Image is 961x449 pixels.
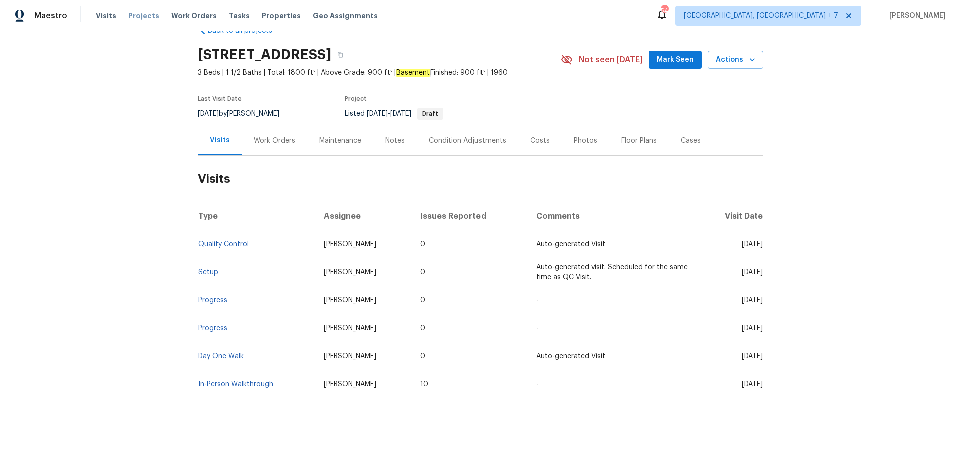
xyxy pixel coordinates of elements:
span: [PERSON_NAME] [324,381,376,388]
span: Visits [96,11,116,21]
span: Maestro [34,11,67,21]
div: Photos [574,136,597,146]
span: 0 [420,353,425,360]
span: Tasks [229,12,250,19]
div: Costs [530,136,550,146]
th: Assignee [316,202,413,230]
div: by [PERSON_NAME] [198,108,291,120]
div: Notes [385,136,405,146]
span: Auto-generated Visit [536,241,605,248]
div: Floor Plans [621,136,657,146]
span: [PERSON_NAME] [324,269,376,276]
span: [PERSON_NAME] [324,353,376,360]
span: [DATE] [742,241,763,248]
span: 0 [420,325,425,332]
h2: Visits [198,156,763,202]
span: Last Visit Date [198,96,242,102]
div: Condition Adjustments [429,136,506,146]
span: Actions [716,54,755,66]
span: [PERSON_NAME] [324,241,376,248]
span: Auto-generated visit. Scheduled for the same time as QC Visit. [536,264,688,281]
button: Copy Address [331,46,349,64]
div: Cases [681,136,701,146]
span: - [367,110,411,117]
a: In-Person Walkthrough [198,381,273,388]
span: [GEOGRAPHIC_DATA], [GEOGRAPHIC_DATA] + 7 [684,11,838,21]
th: Issues Reported [412,202,528,230]
button: Actions [708,51,763,69]
span: [PERSON_NAME] [885,11,946,21]
span: 0 [420,269,425,276]
span: Draft [418,111,442,117]
span: [DATE] [742,297,763,304]
div: Maintenance [319,136,361,146]
span: [DATE] [390,110,411,117]
span: [DATE] [742,269,763,276]
a: Progress [198,325,227,332]
span: 10 [420,381,428,388]
th: Type [198,202,316,230]
span: [DATE] [742,325,763,332]
span: [DATE] [742,381,763,388]
span: - [536,381,539,388]
th: Comments [528,202,698,230]
span: 0 [420,241,425,248]
span: Projects [128,11,159,21]
span: - [536,325,539,332]
div: Work Orders [254,136,295,146]
em: Basement [396,69,430,77]
span: [DATE] [742,353,763,360]
span: Mark Seen [657,54,694,66]
span: [PERSON_NAME] [324,325,376,332]
div: Visits [210,135,230,145]
button: Mark Seen [649,51,702,69]
span: Properties [262,11,301,21]
span: [DATE] [367,110,388,117]
th: Visit Date [698,202,763,230]
span: 3 Beds | 1 1/2 Baths | Total: 1800 ft² | Above Grade: 900 ft² | Finished: 900 ft² | 1960 [198,68,561,78]
a: Quality Control [198,241,249,248]
span: Listed [345,110,443,117]
a: Day One Walk [198,353,244,360]
span: 0 [420,297,425,304]
span: Auto-generated Visit [536,353,605,360]
div: 54 [661,6,668,16]
span: Geo Assignments [313,11,378,21]
span: Work Orders [171,11,217,21]
span: [DATE] [198,110,219,117]
a: Progress [198,297,227,304]
span: - [536,297,539,304]
span: Not seen [DATE] [579,55,643,65]
span: [PERSON_NAME] [324,297,376,304]
h2: [STREET_ADDRESS] [198,50,331,60]
a: Setup [198,269,218,276]
span: Project [345,96,367,102]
